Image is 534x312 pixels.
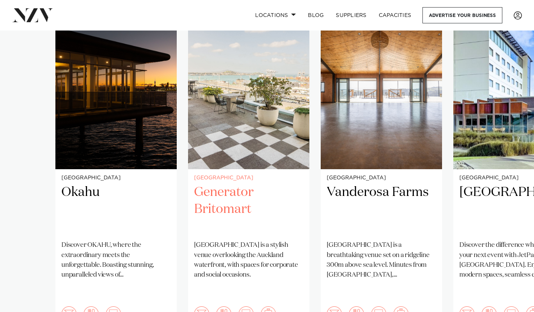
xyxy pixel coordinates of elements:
small: [GEOGRAPHIC_DATA] [327,175,436,181]
a: Locations [249,7,302,23]
img: nzv-logo.png [12,8,53,22]
h2: Okahu [61,184,171,235]
a: SUPPLIERS [330,7,372,23]
p: Discover OKAHU, where the extraordinary meets the unforgettable. Boasting stunning, unparalleled ... [61,240,171,280]
a: BLOG [302,7,330,23]
p: [GEOGRAPHIC_DATA] is a stylish venue overlooking the Auckland waterfront, with spaces for corpora... [194,240,303,280]
a: Capacities [373,7,418,23]
p: [GEOGRAPHIC_DATA] is a breathtaking venue set on a ridgeline 300m above sea level. Minutes from [... [327,240,436,280]
a: Advertise your business [422,7,502,23]
h2: Vanderosa Farms [327,184,436,235]
small: [GEOGRAPHIC_DATA] [61,175,171,181]
small: [GEOGRAPHIC_DATA] [194,175,303,181]
h2: Generator Britomart [194,184,303,235]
